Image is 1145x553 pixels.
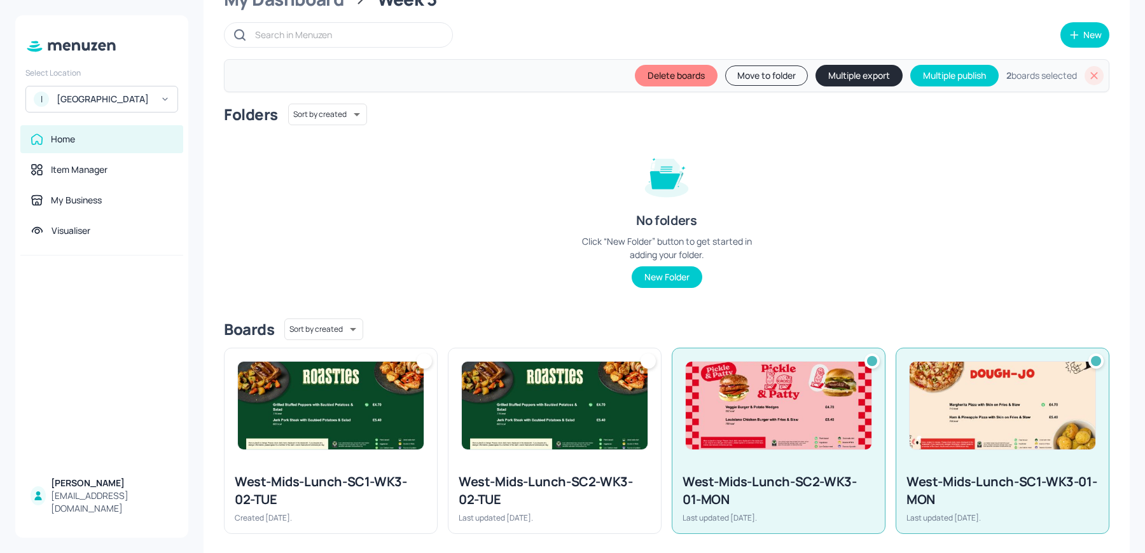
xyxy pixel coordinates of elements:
div: I [34,92,49,107]
div: [EMAIL_ADDRESS][DOMAIN_NAME] [51,489,173,515]
div: Created [DATE]. [235,512,427,523]
div: West-Mids-Lunch-SC1-WK3-01-MON [906,473,1099,509]
div: Boards [224,319,274,339]
div: [PERSON_NAME] [51,477,173,489]
div: Visualiser [52,224,90,237]
div: boards selected [1006,69,1077,82]
div: West-Mids-Lunch-SC1-WK3-02-TUE [235,473,427,509]
div: [GEOGRAPHIC_DATA] [57,93,153,106]
button: New Folder [632,266,702,288]
div: New [1083,31,1102,39]
b: 2 [1006,69,1011,81]
div: Last updated [DATE]. [906,512,1099,523]
img: 2025-09-18-1758197754598idefmfav3fa.jpeg [462,362,648,449]
div: Click “New Folder” button to get started in adding your folder. [571,235,762,261]
img: folder-empty [635,143,698,207]
div: Item Manager [51,163,108,176]
button: Move to folder [725,65,808,86]
button: Multiple export [815,65,903,86]
div: No folders [636,212,697,229]
div: Folders [224,104,278,125]
div: Select Location [25,67,178,78]
img: 2025-09-18-1758196750922zjcc6jleihe.jpeg [686,362,871,449]
div: Sort by created [284,317,363,342]
div: Sort by created [288,102,367,127]
img: 2025-09-18-17581964037504lpwgsxlmuq.jpeg [910,362,1095,449]
button: New [1060,22,1109,48]
img: 2025-09-18-1758197754598idefmfav3fa.jpeg [238,362,424,449]
div: Home [51,133,75,146]
div: Last updated [DATE]. [683,512,875,523]
input: Search in Menuzen [255,25,440,44]
div: My Business [51,194,102,207]
div: West-Mids-Lunch-SC2-WK3-02-TUE [459,473,651,509]
button: Delete boards [635,65,718,86]
button: Multiple publish [910,65,999,86]
div: West-Mids-Lunch-SC2-WK3-01-MON [683,473,875,509]
div: Last updated [DATE]. [459,512,651,523]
